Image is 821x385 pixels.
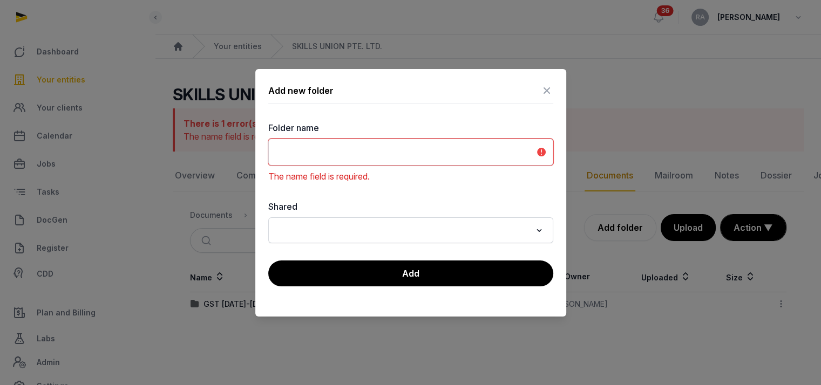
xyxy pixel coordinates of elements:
label: Shared [268,200,553,213]
input: Search for option [275,223,531,238]
div: Search for option [274,221,548,240]
div: The name field is required. [268,170,553,183]
label: Folder name [268,121,553,134]
button: Add [268,260,553,286]
div: Add new folder [268,84,334,97]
